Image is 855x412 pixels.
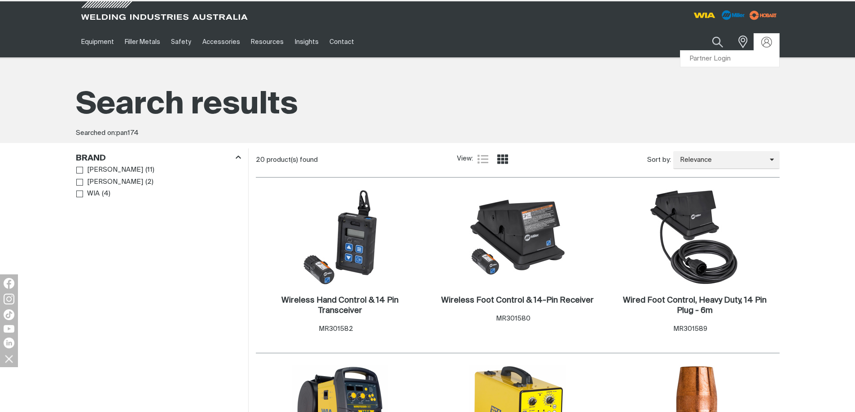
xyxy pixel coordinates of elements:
ul: Brand [76,164,241,200]
a: Contact [324,26,360,57]
a: WIA [76,188,100,200]
button: Search products [702,31,733,52]
span: MR301589 [673,325,707,332]
a: Wired Foot Control, Heavy Duty, 14 Pin Plug - 6m [615,295,775,316]
h1: Search results [76,85,780,125]
img: Facebook [4,278,14,289]
a: Wireless Foot Control & 14-Pin Receiver [441,295,594,306]
nav: Main [76,26,604,57]
div: Searched on: [76,128,780,139]
h3: Brand [76,153,106,164]
h2: Wireless Hand Control & 14 Pin Transceiver [281,296,399,315]
input: Product name or item number... [691,31,732,52]
span: [PERSON_NAME] [87,177,143,187]
span: ( 4 ) [102,189,110,199]
img: Instagram [4,294,14,304]
img: LinkedIn [4,338,14,348]
a: Accessories [197,26,246,57]
a: Partner Login [680,51,779,67]
a: Insights [289,26,324,57]
h2: Wired Foot Control, Heavy Duty, 14 Pin Plug - 6m [623,296,767,315]
span: View: [457,154,473,164]
span: MR301582 [319,325,353,332]
a: [PERSON_NAME] [76,164,144,176]
aside: Filters [76,148,241,200]
span: [PERSON_NAME] [87,165,143,175]
a: Wireless Hand Control & 14 Pin Transceiver [260,295,421,316]
img: Wireless Foot Control & 14-Pin Receiver [469,189,566,285]
a: Equipment [76,26,119,57]
a: Safety [166,26,197,57]
div: Brand [76,152,241,164]
img: Wired Foot Control, Heavy Duty, 14 Pin Plug - 6m [647,189,743,285]
span: ( 2 ) [145,177,153,187]
h2: Wireless Foot Control & 14-Pin Receiver [441,296,594,304]
a: Filler Metals [119,26,166,57]
section: Product list controls [256,148,780,171]
span: product(s) found [267,156,318,163]
a: List view [478,154,488,165]
img: miller [747,9,780,22]
a: [PERSON_NAME] [76,176,144,188]
span: Sort by: [647,155,671,165]
span: Relevance [673,155,770,165]
img: Wireless Hand Control & 14 Pin Transceiver [292,189,388,285]
img: hide socials [1,351,17,366]
a: Resources [246,26,289,57]
span: ( 11 ) [145,165,154,175]
span: pan174 [116,130,139,136]
img: YouTube [4,325,14,333]
div: 20 [256,156,457,165]
span: MR301580 [496,315,531,322]
span: WIA [87,189,100,199]
img: TikTok [4,309,14,320]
